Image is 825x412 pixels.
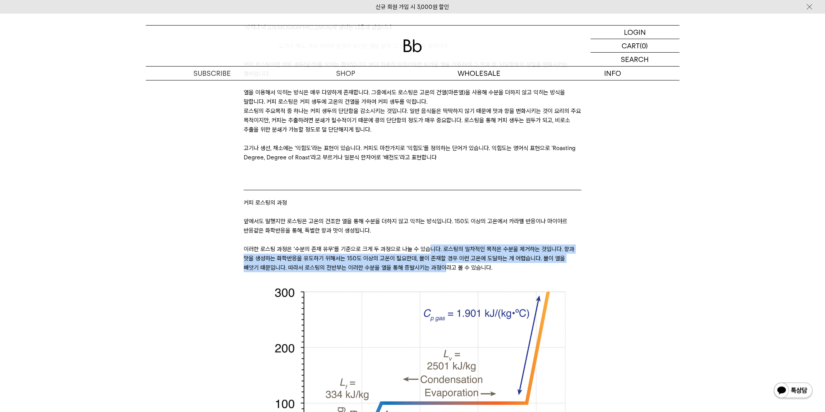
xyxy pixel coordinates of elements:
[403,39,422,52] img: 로고
[640,39,648,52] p: (0)
[279,67,413,80] a: SHOP
[244,217,581,235] p: 앞에서도 말했지만 로스팅은 고온의 건조한 열을 통해 수분을 더하지 않고 익히는 방식입니다. 150도 이상의 고온에서 카라멜 반응이나 마이야르 반응같은 화학반응을 통해, 특별한...
[621,53,649,66] p: SEARCH
[376,3,449,10] a: 신규 회원 가입 시 3,000원 할인
[413,67,546,80] p: WHOLESALE
[622,39,640,52] p: CART
[591,39,680,53] a: CART (0)
[146,67,279,80] a: SUBSCRIBE
[591,26,680,39] a: LOGIN
[244,106,581,134] p: 로스팅의 주요목적 중 하나는 커피 생두의 단단함을 감소시키는 것입니다. 일반 음식들은 딱딱하지 않기 때문에 맛과 향을 변화시키는 것이 요리의 주요 목적이지만, 커피는 추출하려...
[773,382,813,400] img: 카카오톡 채널 1:1 채팅 버튼
[244,88,581,106] p: 열을 이용해서 익히는 방식은 매우 다양하게 존재합니다. 그중에서도 로스팅은 고온의 건열(마른열)을 사용해 수분을 더하지 않고 익히는 방식을 말합니다. 커피 로스팅은 커피 생두...
[244,190,581,217] blockquote: 커피 로스팅의 과정
[546,67,680,80] p: INFO
[244,244,581,272] p: 이러한 로스팅 과정은 '수분의 존재 유무'를 기준으로 크게 두 과정으로 나눌 수 있습니다. 로스팅의 일차적인 목적은 수분을 제거하는 것입니다. 향과 맛을 생성하는 화학반응을 ...
[624,26,646,39] p: LOGIN
[244,144,581,162] p: 고기나 생선, 채소에는 '익힘도'라는 표현이 있습니다. 커피도 마찬가지로 '익힘도'를 정의하는 단어가 있습니다. 익힘도는 영어식 표현으로 'Roasting Degree, De...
